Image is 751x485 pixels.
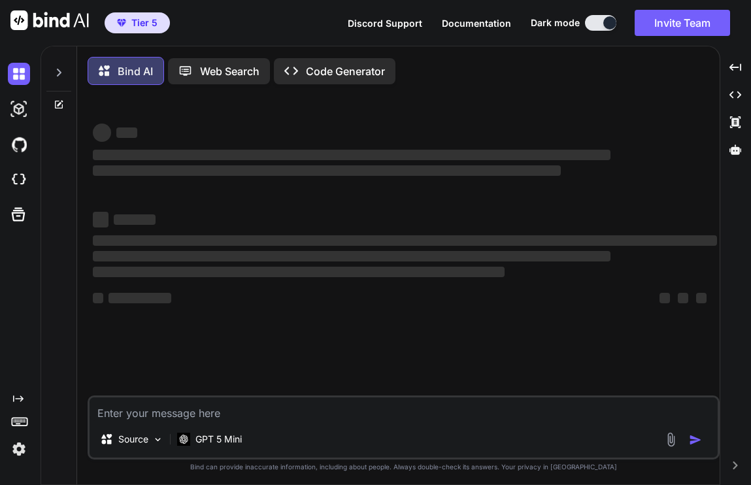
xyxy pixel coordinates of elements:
p: GPT 5 Mini [195,433,242,446]
img: githubDark [8,133,30,156]
p: Bind AI [118,63,153,79]
span: Tier 5 [131,16,158,29]
p: Bind can provide inaccurate information, including about people. Always double-check its answers.... [88,462,720,472]
span: ‌ [93,267,505,277]
span: ‌ [93,235,717,246]
span: ‌ [93,251,610,261]
p: Code Generator [306,63,385,79]
img: Pick Models [152,434,163,445]
span: ‌ [114,214,156,225]
img: attachment [663,432,678,447]
button: Invite Team [635,10,730,36]
span: ‌ [93,150,610,160]
img: darkChat [8,63,30,85]
button: Documentation [442,16,511,30]
span: Discord Support [348,18,422,29]
p: Web Search [200,63,259,79]
span: ‌ [678,293,688,303]
span: ‌ [93,293,103,303]
img: icon [689,433,702,446]
span: ‌ [116,127,137,138]
span: ‌ [93,124,111,142]
span: Documentation [442,18,511,29]
button: Discord Support [348,16,422,30]
img: settings [8,438,30,460]
span: Dark mode [531,16,580,29]
button: premiumTier 5 [105,12,170,33]
img: Bind AI [10,10,89,30]
span: ‌ [93,212,108,227]
img: cloudideIcon [8,169,30,191]
span: ‌ [696,293,707,303]
img: premium [117,19,126,27]
span: ‌ [659,293,670,303]
span: ‌ [93,165,561,176]
p: Source [118,433,148,446]
img: darkAi-studio [8,98,30,120]
img: GPT 5 Mini [177,433,190,445]
span: ‌ [108,293,171,303]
